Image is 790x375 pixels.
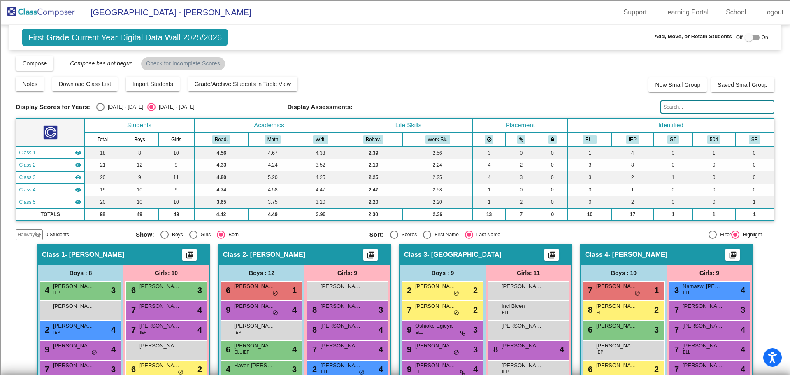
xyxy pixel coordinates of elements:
[568,159,611,171] td: 3
[405,325,411,334] span: 9
[366,251,376,262] mat-icon: picture_as_pdf
[194,147,249,159] td: 4.56
[121,196,159,208] td: 10
[735,171,774,184] td: 0
[139,302,181,310] span: [PERSON_NAME]
[667,265,752,281] div: Girls: 9
[197,304,202,316] span: 4
[344,184,402,196] td: 2.47
[136,231,363,239] mat-radio-group: Select an option
[121,133,159,147] th: Boys
[653,171,692,184] td: 1
[297,208,344,221] td: 3.96
[19,149,35,156] span: Class 1
[505,159,537,171] td: 2
[597,310,604,316] span: ELL
[473,184,506,196] td: 1
[568,147,611,159] td: 1
[139,342,181,350] span: [PERSON_NAME]
[84,133,121,147] th: Total
[344,118,473,133] th: Life Skills
[725,249,740,261] button: Print Students Details
[537,171,568,184] td: 0
[692,171,735,184] td: 0
[129,286,136,295] span: 6
[608,251,667,259] span: - [PERSON_NAME]
[735,133,774,147] th: Social economic- economically disadvantaged
[182,249,197,261] button: Print Students Details
[473,147,506,159] td: 3
[586,305,592,314] span: 8
[612,147,654,159] td: 4
[672,305,679,314] span: 7
[672,345,679,354] span: 7
[158,208,194,221] td: 49
[84,159,121,171] td: 21
[197,284,202,296] span: 3
[581,265,667,281] div: Boys : 10
[568,196,611,208] td: 0
[194,118,344,133] th: Academics
[416,329,423,335] span: ELL
[158,184,194,196] td: 9
[38,265,123,281] div: Boys : 8
[248,208,297,221] td: 4.49
[123,265,209,281] div: Girls: 10
[672,286,679,295] span: 3
[655,82,700,88] span: New Small Group
[612,171,654,184] td: 2
[75,199,81,205] mat-icon: visibility
[717,231,731,238] div: Filter
[583,135,597,144] button: ELL
[735,208,774,221] td: 1
[486,265,571,281] div: Girls: 11
[111,284,116,296] span: 3
[75,174,81,181] mat-icon: visibility
[648,77,707,92] button: New Small Group
[141,57,225,70] mat-chip: Check for Incomplete Scores
[707,135,720,144] button: 504
[321,282,362,291] span: [PERSON_NAME]
[473,343,478,356] span: 3
[43,286,49,295] span: 4
[585,251,608,259] span: Class 4
[235,329,241,335] span: IEP
[297,159,344,171] td: 3.52
[398,231,417,238] div: Scores
[427,251,502,259] span: - [GEOGRAPHIC_DATA]
[121,147,159,159] td: 8
[363,135,383,144] button: Behav.
[653,184,692,196] td: 0
[43,345,49,354] span: 9
[653,208,692,221] td: 1
[292,284,297,296] span: 1
[139,322,181,330] span: [PERSON_NAME]
[16,171,84,184] td: No teacher - York
[735,196,774,208] td: 1
[43,325,49,334] span: 2
[502,310,509,316] span: ELL
[136,231,154,238] span: Show:
[84,171,121,184] td: 20
[310,345,317,354] span: 7
[369,231,597,239] mat-radio-group: Select an option
[158,159,194,171] td: 9
[132,81,173,87] span: Import Students
[53,329,60,335] span: IEP
[297,196,344,208] td: 3.20
[537,159,568,171] td: 0
[505,133,537,147] th: Keep with students
[344,196,402,208] td: 2.20
[194,159,249,171] td: 4.33
[197,324,202,336] span: 4
[453,290,459,297] span: do_not_disturb_alt
[129,325,136,334] span: 7
[537,147,568,159] td: 0
[313,135,328,144] button: Writ.
[292,343,297,356] span: 4
[22,81,37,87] span: Notes
[53,302,94,310] span: [PERSON_NAME] [GEOGRAPHIC_DATA]
[596,322,637,330] span: [PERSON_NAME]
[505,196,537,208] td: 2
[16,56,53,71] button: Compose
